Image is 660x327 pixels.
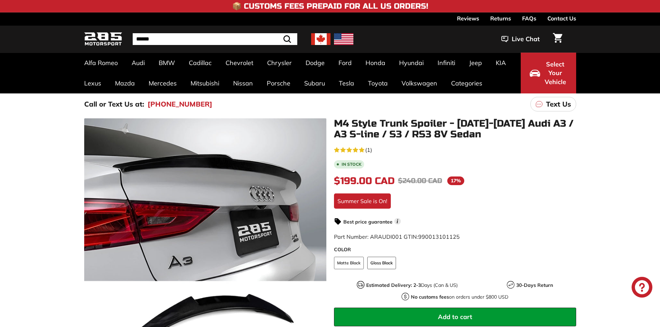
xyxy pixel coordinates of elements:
[361,73,395,93] a: Toyota
[332,73,361,93] a: Tesla
[431,53,462,73] a: Infiniti
[530,97,576,111] a: Text Us
[522,12,536,24] a: FAQs
[418,233,460,240] span: 990013101125
[152,53,182,73] a: BMW
[544,60,567,87] span: Select Your Vehicle
[334,118,576,140] h1: M4 Style Trunk Spoiler - [DATE]-[DATE] Audi A3 / A3 S-line / S3 / RS3 8V Sedan
[148,99,212,109] a: [PHONE_NUMBER]
[125,53,152,73] a: Audi
[411,293,508,301] p: on orders under $800 USD
[260,53,299,73] a: Chrysler
[489,53,513,73] a: KIA
[447,176,464,185] span: 17%
[342,162,361,166] b: In stock
[334,145,576,154] a: 5.0 rating (1 votes)
[77,53,125,73] a: Alfa Romeo
[226,73,260,93] a: Nissan
[438,313,472,321] span: Add to cart
[219,53,260,73] a: Chevrolet
[184,73,226,93] a: Mitsubishi
[411,294,449,300] strong: No customs fees
[366,282,458,289] p: Days (Can & US)
[334,233,460,240] span: Part Number: ARAUDI001 GTIN:
[462,53,489,73] a: Jeep
[334,308,576,326] button: Add to cart
[84,31,122,47] img: Logo_285_Motorsport_areodynamics_components
[490,12,511,24] a: Returns
[521,53,576,93] button: Select Your Vehicle
[334,193,391,209] div: Summer Sale is On!
[366,282,421,288] strong: Estimated Delivery: 2-3
[444,73,489,93] a: Categories
[332,53,359,73] a: Ford
[142,73,184,93] a: Mercedes
[398,176,442,185] span: $240.00 CAD
[546,99,571,109] p: Text Us
[630,277,654,299] inbox-online-store-chat: Shopify online store chat
[334,175,395,187] span: $199.00 CAD
[133,33,297,45] input: Search
[492,30,549,48] button: Live Chat
[84,99,144,109] p: Call or Text Us at:
[182,53,219,73] a: Cadillac
[77,73,108,93] a: Lexus
[394,218,401,225] span: i
[392,53,431,73] a: Hyundai
[365,146,372,154] span: (1)
[343,219,393,225] strong: Best price guarantee
[108,73,142,93] a: Mazda
[549,27,566,51] a: Cart
[516,282,553,288] strong: 30-Days Return
[512,35,540,44] span: Live Chat
[260,73,297,93] a: Porsche
[334,246,576,253] label: COLOR
[547,12,576,24] a: Contact Us
[299,53,332,73] a: Dodge
[297,73,332,93] a: Subaru
[457,12,479,24] a: Reviews
[359,53,392,73] a: Honda
[232,2,428,10] h4: 📦 Customs Fees Prepaid for All US Orders!
[395,73,444,93] a: Volkswagen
